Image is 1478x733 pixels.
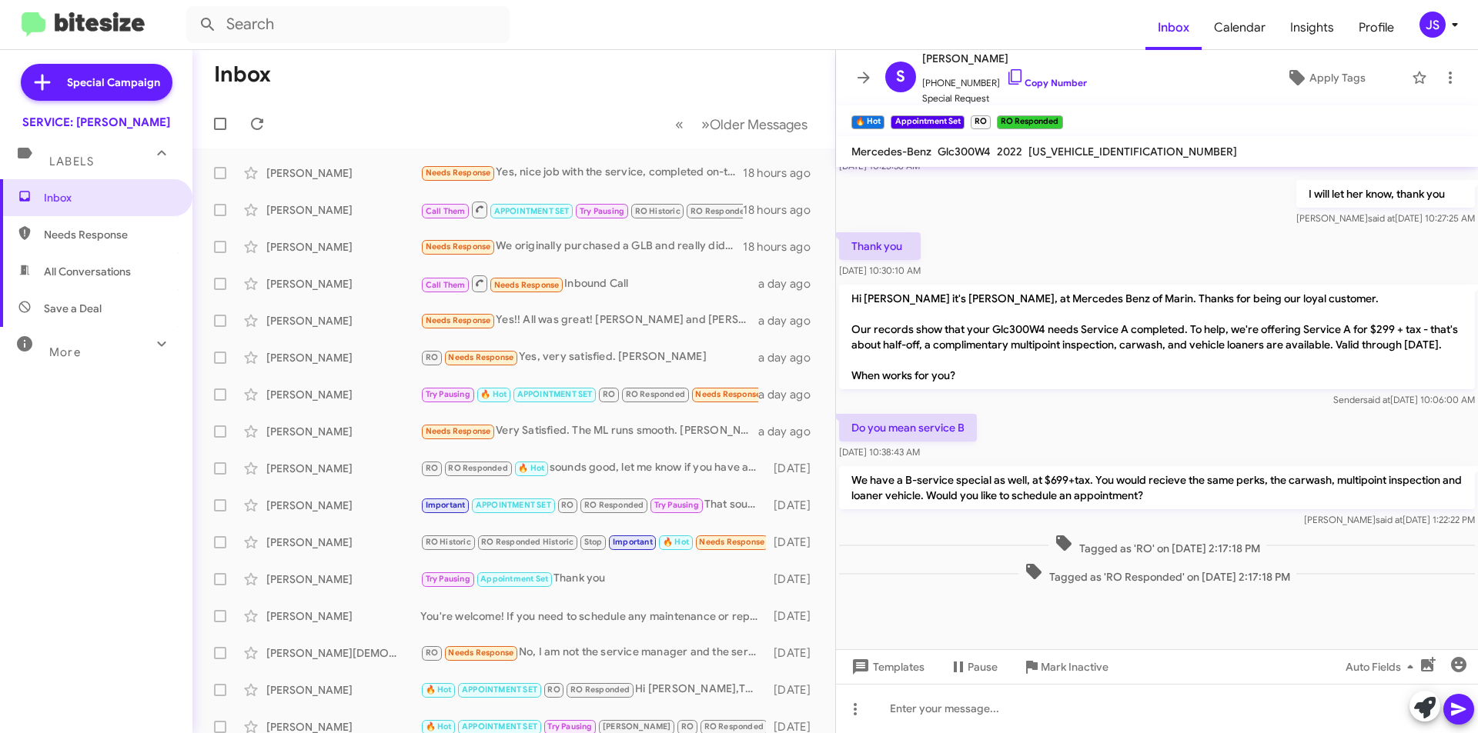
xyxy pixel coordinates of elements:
[481,537,573,547] span: RO Responded Historic
[49,155,94,168] span: Labels
[1145,5,1202,50] a: Inbox
[266,165,420,181] div: [PERSON_NAME]
[420,164,743,182] div: Yes, nice job with the service, completed on-time as communicated.
[266,608,420,624] div: [PERSON_NAME]
[654,500,699,510] span: Try Pausing
[743,202,823,218] div: 18 hours ago
[420,681,766,698] div: Hi [PERSON_NAME],The offer that was sent to you back in May is no longer available, but we’re cur...
[420,644,766,661] div: No, I am not the service manager and the service guy named [PERSON_NAME] were so inconsiderate an...
[1202,5,1278,50] a: Calendar
[766,682,823,698] div: [DATE]
[266,571,420,587] div: [PERSON_NAME]
[758,313,823,328] div: a day ago
[681,721,694,731] span: RO
[997,145,1022,158] span: 2022
[710,116,808,133] span: Older Messages
[766,461,823,476] div: [DATE]
[266,313,420,328] div: [PERSON_NAME]
[21,64,172,101] a: Special Campaign
[848,653,925,681] span: Templates
[922,49,1087,68] span: [PERSON_NAME]
[420,496,766,514] div: That sounds good! Just let us know when you're available, and we'll arrange the pickup for your v...
[214,62,271,87] h1: Inbox
[1368,212,1395,224] span: said at
[758,424,823,439] div: a day ago
[67,75,160,90] span: Special Campaign
[635,206,680,216] span: RO Historic
[1006,77,1087,88] a: Copy Number
[547,685,560,695] span: RO
[663,537,689,547] span: 🔥 Hot
[603,721,671,731] span: [PERSON_NAME]
[766,645,823,661] div: [DATE]
[426,426,491,436] span: Needs Response
[420,608,766,624] div: You're welcome! If you need to schedule any maintenance or repairs for your vehicle, just let me ...
[426,389,470,399] span: Try Pausing
[1346,5,1406,50] a: Profile
[896,65,905,89] span: S
[743,165,823,181] div: 18 hours ago
[691,206,783,216] span: RO Responded Historic
[675,115,684,134] span: «
[1333,394,1475,405] span: Sender [DATE] 10:06:00 AM
[971,115,991,129] small: RO
[695,389,761,399] span: Needs Response
[420,348,758,366] div: Yes, very satisfied. [PERSON_NAME]
[426,315,491,325] span: Needs Response
[266,276,420,292] div: [PERSON_NAME]
[1333,653,1432,681] button: Auto Fields
[1346,653,1419,681] span: Auto Fields
[266,682,420,698] div: [PERSON_NAME]
[1376,514,1403,525] span: said at
[44,190,175,205] span: Inbox
[44,264,131,279] span: All Conversations
[420,385,758,403] div: Yes, thank you for following up
[420,274,758,293] div: Inbound Call
[938,145,991,158] span: Glc300W4
[839,466,1475,509] p: We have a B-service special as well, at $699+tax. You would recieve the same perks, the carwash, ...
[426,537,471,547] span: RO Historic
[758,350,823,365] div: a day ago
[766,498,823,513] div: [DATE]
[1309,64,1366,92] span: Apply Tags
[851,115,884,129] small: 🔥 Hot
[968,653,998,681] span: Pause
[580,206,624,216] span: Try Pausing
[1304,514,1475,525] span: [PERSON_NAME] [DATE] 1:22:22 PM
[692,108,817,140] button: Next
[266,498,420,513] div: [PERSON_NAME]
[766,535,823,550] div: [DATE]
[44,227,175,242] span: Needs Response
[922,68,1087,91] span: [PHONE_NUMBER]
[420,200,743,219] div: Inbound Call
[839,232,921,260] p: Thank you
[758,276,823,292] div: a day ago
[448,352,513,362] span: Needs Response
[22,115,170,130] div: SERVICE: [PERSON_NAME]
[49,345,81,359] span: More
[480,389,507,399] span: 🔥 Hot
[266,239,420,255] div: [PERSON_NAME]
[704,721,764,731] span: RO Responded
[1018,562,1296,585] span: Tagged as 'RO Responded' on [DATE] 2:17:18 PM
[1406,12,1461,38] button: JS
[1246,64,1404,92] button: Apply Tags
[547,721,592,731] span: Try Pausing
[851,145,931,158] span: Mercedes-Benz
[666,108,693,140] button: Previous
[266,350,420,365] div: [PERSON_NAME]
[266,202,420,218] div: [PERSON_NAME]
[266,424,420,439] div: [PERSON_NAME]
[603,389,615,399] span: RO
[462,721,537,731] span: APPOINTMENT SET
[1028,145,1237,158] span: [US_VEHICLE_IDENTIFICATION_NUMBER]
[266,645,420,661] div: [PERSON_NAME][DEMOGRAPHIC_DATA]
[758,387,823,402] div: a day ago
[839,285,1475,389] p: Hi [PERSON_NAME] it's [PERSON_NAME], at Mercedes Benz of Marin. Thanks for being our loyal custom...
[426,463,438,473] span: RO
[1296,212,1475,224] span: [PERSON_NAME] [DATE] 10:27:25 AM
[1278,5,1346,50] a: Insights
[476,500,551,510] span: APPOINTMENT SET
